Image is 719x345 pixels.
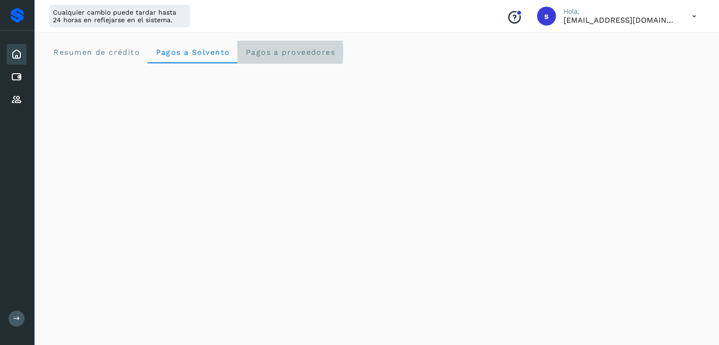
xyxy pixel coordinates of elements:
div: Proveedores [7,89,26,110]
span: Resumen de crédito [53,48,140,57]
div: Cuentas por pagar [7,67,26,87]
p: Hola, [563,8,677,16]
p: selma@enviopack.com [563,16,677,25]
span: Pagos a Solvento [155,48,230,57]
div: Cualquier cambio puede tardar hasta 24 horas en reflejarse en el sistema. [49,5,190,27]
div: Inicio [7,44,26,65]
span: Pagos a proveedores [245,48,335,57]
